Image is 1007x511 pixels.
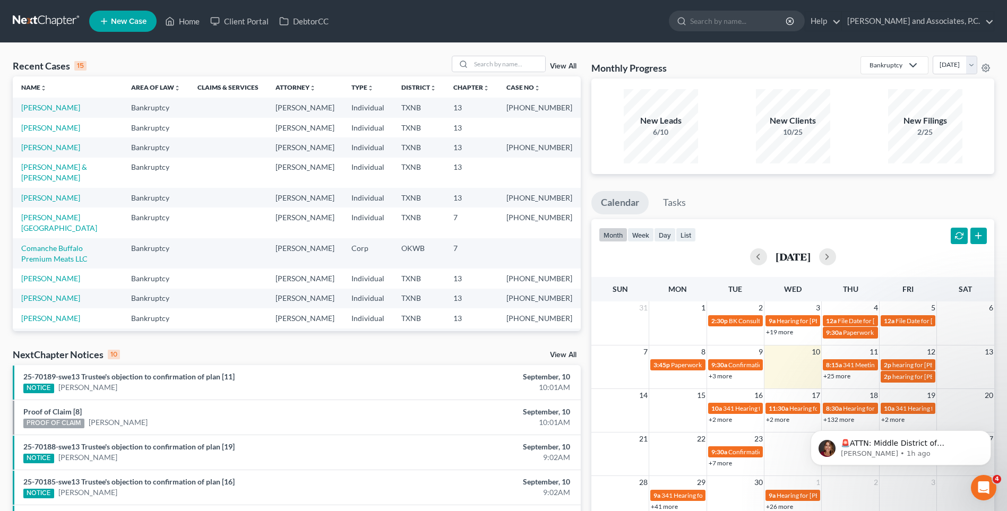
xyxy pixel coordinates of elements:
td: Individual [343,188,393,207]
td: Bankruptcy [123,207,189,238]
i: unfold_more [483,85,489,91]
a: [PERSON_NAME] [21,293,80,302]
span: 9a [769,491,776,499]
iframe: Intercom notifications message [795,408,1007,482]
a: [PERSON_NAME] & [PERSON_NAME] [21,162,87,182]
span: Mon [668,284,687,293]
span: 9:30a [711,448,727,456]
span: 16 [753,389,764,402]
div: New Filings [888,115,962,127]
a: [PERSON_NAME][GEOGRAPHIC_DATA] [21,213,97,232]
span: Fri [902,284,914,293]
td: [PERSON_NAME] [267,308,343,328]
td: TXNB [393,207,445,238]
td: [PHONE_NUMBER] [498,207,581,238]
a: [PERSON_NAME] and Associates, P.C. [842,12,994,31]
a: +41 more [651,503,678,510]
span: 2 [758,301,764,314]
span: Hearing for [PERSON_NAME] [777,317,859,325]
span: Sat [959,284,972,293]
span: 8:30a [826,404,842,412]
div: NOTICE [23,454,54,463]
a: [PERSON_NAME] [21,193,80,202]
i: unfold_more [367,85,374,91]
div: 9:02AM [395,487,570,498]
span: 11:30a [769,404,788,412]
td: [PERSON_NAME] [267,98,343,117]
i: unfold_more [534,85,540,91]
span: 1 [700,301,707,314]
span: 4 [993,475,1001,483]
a: [PERSON_NAME] [21,103,80,112]
span: 23 [753,432,764,445]
span: 9a [769,317,776,325]
span: 13 [984,345,994,358]
i: unfold_more [174,85,180,91]
td: Bankruptcy [123,328,189,359]
td: Bankruptcy [123,308,189,328]
td: 13 [445,137,498,157]
a: [PERSON_NAME] [58,382,117,393]
a: [PERSON_NAME] [89,417,148,428]
td: TXNB [393,289,445,308]
td: [PERSON_NAME] [267,158,343,188]
span: Hearing for [PERSON_NAME] [843,404,926,412]
span: 2:30p [711,317,728,325]
span: 28 [638,476,649,489]
a: View All [550,63,576,70]
td: [PERSON_NAME] [267,289,343,308]
a: 25-70188-swe13 Trustee's objection to confirmation of plan [19] [23,442,235,451]
span: 11 [868,345,879,358]
i: unfold_more [309,85,316,91]
div: 6/10 [624,127,698,137]
th: Claims & Services [189,76,267,98]
a: [PERSON_NAME] [58,487,117,498]
span: File Date for [PERSON_NAME] [896,317,980,325]
input: Search by name... [471,56,545,72]
div: 10:01AM [395,417,570,428]
td: Individual [343,207,393,238]
span: File Date for [PERSON_NAME] & [PERSON_NAME] [838,317,979,325]
td: Corp [343,238,393,269]
i: unfold_more [40,85,47,91]
span: 341 Meeting for [PERSON_NAME] & [PERSON_NAME] [843,361,995,369]
td: Individual [343,118,393,137]
a: [PERSON_NAME] [58,452,117,463]
td: Bankruptcy [123,238,189,269]
td: [PERSON_NAME] [267,137,343,157]
span: 14 [638,389,649,402]
h2: [DATE] [776,251,811,262]
span: 4 [873,301,879,314]
td: 13 [445,269,498,288]
td: 13 [445,158,498,188]
span: 7 [642,345,649,358]
td: Bankruptcy [123,269,189,288]
td: Bankruptcy [123,118,189,137]
a: Tasks [653,191,695,214]
a: DebtorCC [274,12,334,31]
td: TXNB [393,118,445,137]
td: Bankruptcy [123,289,189,308]
div: September, 10 [395,441,570,452]
td: TXNB [393,328,445,359]
a: Nameunfold_more [21,83,47,91]
td: Individual [343,98,393,117]
a: Help [805,12,841,31]
button: day [654,228,676,242]
span: 12a [826,317,837,325]
td: [PHONE_NUMBER] [498,289,581,308]
td: [PHONE_NUMBER] [498,188,581,207]
td: Individual [343,137,393,157]
i: unfold_more [430,85,436,91]
td: Bankruptcy [123,137,189,157]
a: Calendar [591,191,649,214]
td: Individual [343,308,393,328]
a: Typeunfold_more [351,83,374,91]
span: New Case [111,18,147,25]
span: 341 Hearing for Enviro-Tech Complete Systems & Services, LLC [723,404,896,412]
td: 13 [445,118,498,137]
span: Sun [613,284,628,293]
a: [PERSON_NAME] [21,123,80,132]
